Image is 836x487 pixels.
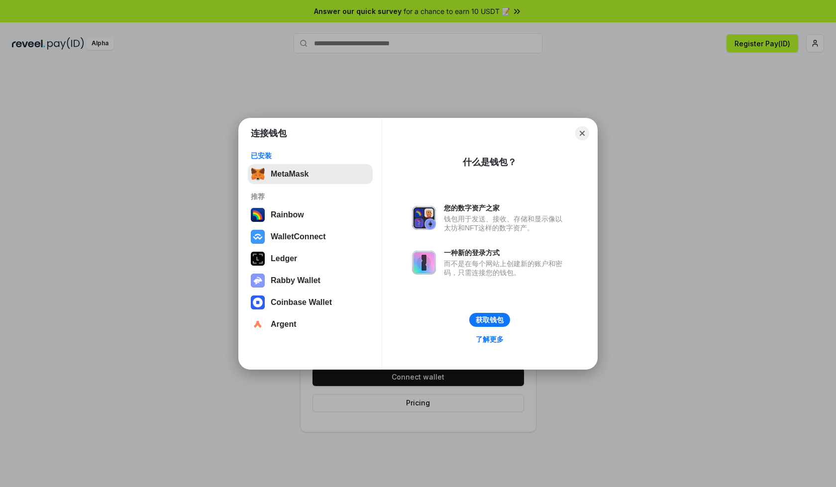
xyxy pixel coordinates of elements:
[248,292,373,312] button: Coinbase Wallet
[251,167,265,181] img: svg+xml,%3Csvg%20fill%3D%22none%22%20height%3D%2233%22%20viewBox%3D%220%200%2035%2033%22%20width%...
[251,252,265,266] img: svg+xml,%3Csvg%20xmlns%3D%22http%3A%2F%2Fwww.w3.org%2F2000%2Fsvg%22%20width%3D%2228%22%20height%3...
[248,205,373,225] button: Rainbow
[248,271,373,291] button: Rabby Wallet
[476,315,504,324] div: 获取钱包
[476,335,504,344] div: 了解更多
[271,276,320,285] div: Rabby Wallet
[444,259,567,277] div: 而不是在每个网站上创建新的账户和密码，只需连接您的钱包。
[251,295,265,309] img: svg+xml,%3Csvg%20width%3D%2228%22%20height%3D%2228%22%20viewBox%3D%220%200%2028%2028%22%20fill%3D...
[251,274,265,288] img: svg+xml,%3Csvg%20xmlns%3D%22http%3A%2F%2Fwww.w3.org%2F2000%2Fsvg%22%20fill%3D%22none%22%20viewBox...
[251,208,265,222] img: svg+xml,%3Csvg%20width%3D%22120%22%20height%3D%22120%22%20viewBox%3D%220%200%20120%20120%22%20fil...
[251,192,370,201] div: 推荐
[271,254,297,263] div: Ledger
[444,214,567,232] div: 钱包用于发送、接收、存储和显示像以太坊和NFT这样的数字资产。
[248,249,373,269] button: Ledger
[444,248,567,257] div: 一种新的登录方式
[271,232,326,241] div: WalletConnect
[470,333,510,346] a: 了解更多
[248,314,373,334] button: Argent
[469,313,510,327] button: 获取钱包
[271,320,297,329] div: Argent
[412,251,436,275] img: svg+xml,%3Csvg%20xmlns%3D%22http%3A%2F%2Fwww.w3.org%2F2000%2Fsvg%22%20fill%3D%22none%22%20viewBox...
[463,156,517,168] div: 什么是钱包？
[444,203,567,212] div: 您的数字资产之家
[412,206,436,230] img: svg+xml,%3Csvg%20xmlns%3D%22http%3A%2F%2Fwww.w3.org%2F2000%2Fsvg%22%20fill%3D%22none%22%20viewBox...
[251,127,287,139] h1: 连接钱包
[251,230,265,244] img: svg+xml,%3Csvg%20width%3D%2228%22%20height%3D%2228%22%20viewBox%3D%220%200%2028%2028%22%20fill%3D...
[248,227,373,247] button: WalletConnect
[271,210,304,219] div: Rainbow
[271,298,332,307] div: Coinbase Wallet
[575,126,589,140] button: Close
[248,164,373,184] button: MetaMask
[271,170,309,179] div: MetaMask
[251,317,265,331] img: svg+xml,%3Csvg%20width%3D%2228%22%20height%3D%2228%22%20viewBox%3D%220%200%2028%2028%22%20fill%3D...
[251,151,370,160] div: 已安装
